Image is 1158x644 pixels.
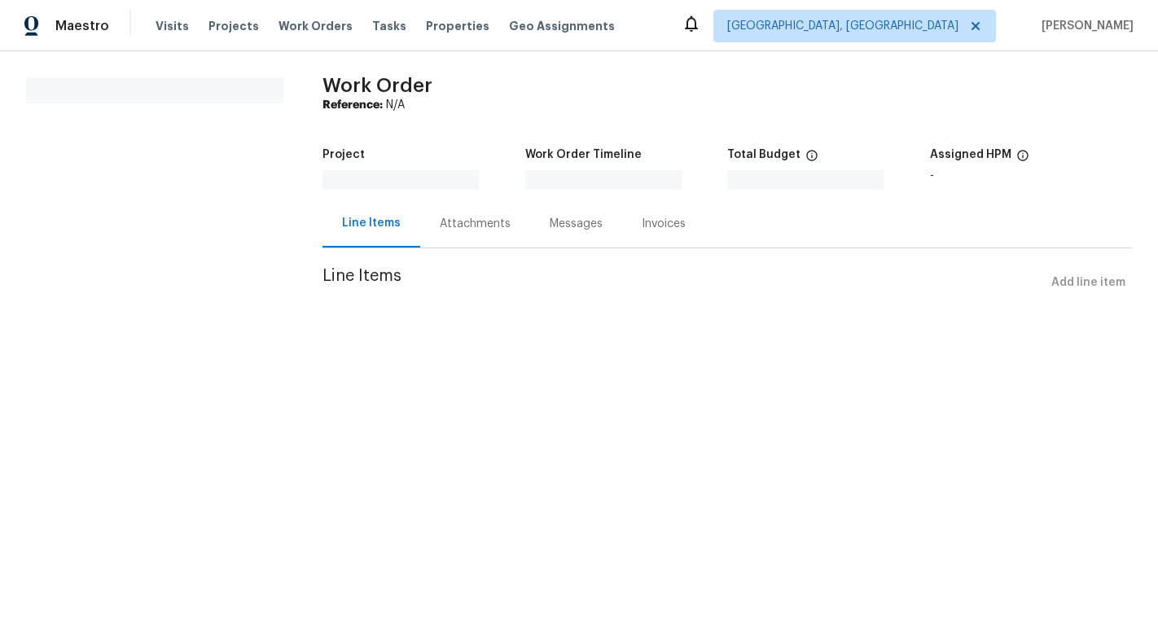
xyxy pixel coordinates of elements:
[208,18,259,34] span: Projects
[727,18,958,34] span: [GEOGRAPHIC_DATA], [GEOGRAPHIC_DATA]
[509,18,615,34] span: Geo Assignments
[930,170,1133,182] div: -
[1016,149,1029,170] span: The hpm assigned to this work order.
[642,216,686,232] div: Invoices
[279,18,353,34] span: Work Orders
[322,97,1132,113] div: N/A
[727,149,801,160] h5: Total Budget
[440,216,511,232] div: Attachments
[550,216,603,232] div: Messages
[55,18,109,34] span: Maestro
[342,215,401,231] div: Line Items
[930,149,1011,160] h5: Assigned HPM
[322,268,1045,298] span: Line Items
[426,18,489,34] span: Properties
[805,149,818,170] span: The total cost of line items that have been proposed by Opendoor. This sum includes line items th...
[372,20,406,32] span: Tasks
[322,99,383,111] b: Reference:
[156,18,189,34] span: Visits
[525,149,642,160] h5: Work Order Timeline
[322,149,365,160] h5: Project
[322,76,432,95] span: Work Order
[1035,18,1134,34] span: [PERSON_NAME]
